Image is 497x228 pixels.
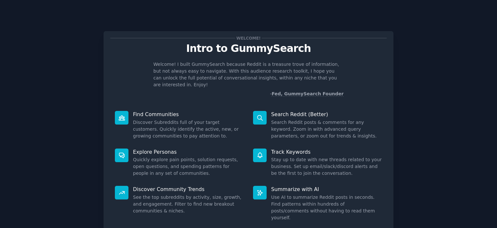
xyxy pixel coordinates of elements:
p: Search Reddit (Better) [271,111,382,118]
dd: Quickly explore pain points, solution requests, open questions, and spending patterns for people ... [133,156,244,177]
dd: See the top subreddits by activity, size, growth, and engagement. Filter to find new breakout com... [133,194,244,214]
dd: Search Reddit posts & comments for any keyword. Zoom in with advanced query parameters, or zoom o... [271,119,382,139]
div: - [270,90,344,97]
p: Find Communities [133,111,244,118]
dd: Stay up to date with new threads related to your business. Set up email/slack/discord alerts and ... [271,156,382,177]
p: Intro to GummySearch [110,43,387,54]
dd: Use AI to summarize Reddit posts in seconds. Find patterns within hundreds of posts/comments with... [271,194,382,221]
p: Explore Personas [133,149,244,155]
p: Welcome! I built GummySearch because Reddit is a treasure trove of information, but not always ea... [153,61,344,88]
a: Fed, GummySearch Founder [271,91,344,97]
dd: Discover Subreddits full of your target customers. Quickly identify the active, new, or growing c... [133,119,244,139]
p: Track Keywords [271,149,382,155]
p: Discover Community Trends [133,186,244,193]
p: Summarize with AI [271,186,382,193]
span: Welcome! [235,35,262,42]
